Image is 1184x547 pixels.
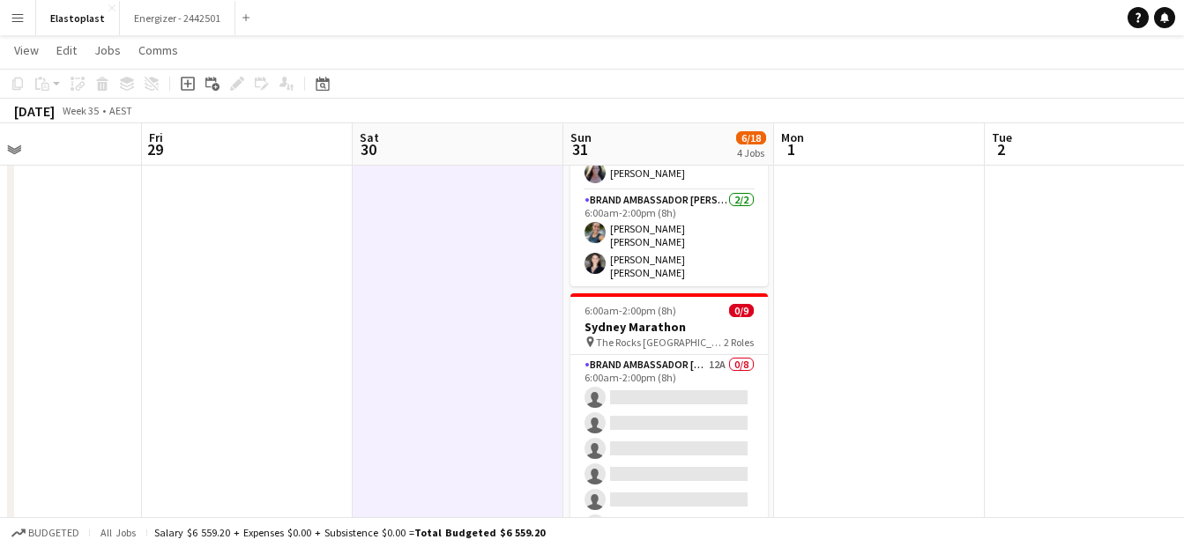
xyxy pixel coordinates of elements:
[9,523,82,543] button: Budgeted
[989,139,1012,159] span: 2
[7,39,46,62] a: View
[97,526,139,539] span: All jobs
[36,1,120,35] button: Elastoplast
[87,39,128,62] a: Jobs
[360,129,379,145] span: Sat
[14,42,39,58] span: View
[357,139,379,159] span: 30
[570,190,768,286] app-card-role: Brand Ambassador [PERSON_NAME]2/26:00am-2:00pm (8h)[PERSON_NAME] [PERSON_NAME][PERSON_NAME] [PERS...
[146,139,163,159] span: 29
[781,129,804,145] span: Mon
[414,526,545,539] span: Total Budgeted $6 559.20
[149,129,163,145] span: Fri
[58,104,102,117] span: Week 35
[120,1,235,35] button: Energizer - 2442501
[570,319,768,335] h3: Sydney Marathon
[992,129,1012,145] span: Tue
[596,336,724,349] span: The Rocks [GEOGRAPHIC_DATA]
[585,304,676,317] span: 6:00am-2:00pm (8h)
[737,146,765,159] div: 4 Jobs
[570,53,768,286] app-job-card: 4:30am-3:00pm (10h30m)3/3Sydney Marathon The Rocks Team The Rocks [GEOGRAPHIC_DATA]2 RolesTeam Le...
[570,129,592,145] span: Sun
[28,527,79,539] span: Budgeted
[724,336,754,349] span: 2 Roles
[109,104,132,117] div: AEST
[94,42,121,58] span: Jobs
[49,39,84,62] a: Edit
[736,131,766,144] span: 6/18
[131,39,185,62] a: Comms
[138,42,178,58] span: Comms
[14,102,55,120] div: [DATE]
[778,139,804,159] span: 1
[154,526,545,539] div: Salary $6 559.20 + Expenses $0.00 + Subsistence $0.00 =
[56,42,77,58] span: Edit
[568,139,592,159] span: 31
[729,304,754,317] span: 0/9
